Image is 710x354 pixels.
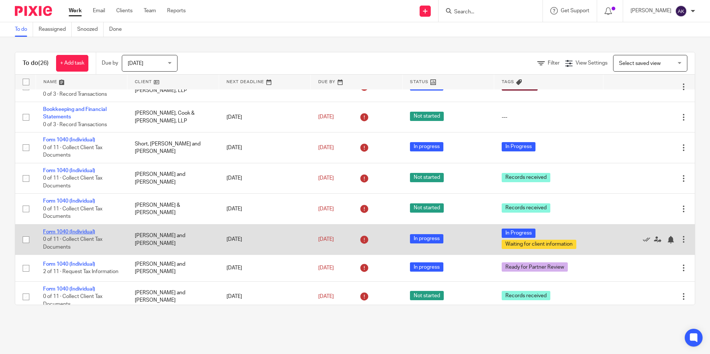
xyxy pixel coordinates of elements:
span: 0 of 11 · Collect Client Tax Documents [43,176,102,189]
a: + Add task [56,55,88,72]
input: Search [453,9,520,16]
a: Reports [167,7,186,14]
td: [PERSON_NAME] & [PERSON_NAME] [127,194,219,224]
span: [DATE] [318,206,334,212]
span: In Progress [502,229,535,238]
span: 0 of 3 · Record Transactions [43,122,107,127]
a: Reassigned [39,22,72,37]
a: Mark as done [643,236,654,243]
a: Form 1040 (Individual) [43,137,95,142]
td: [DATE] [219,132,311,163]
a: Team [144,7,156,14]
span: 0 of 11 · Collect Client Tax Documents [43,294,102,307]
span: (26) [38,60,49,66]
span: 0 of 11 · Collect Client Tax Documents [43,237,102,250]
span: Not started [410,173,444,182]
a: Form 1040 (Individual) [43,199,95,204]
td: [PERSON_NAME] and [PERSON_NAME] [127,163,219,193]
td: [PERSON_NAME], Cook & [PERSON_NAME], LLP [127,102,219,132]
td: [DATE] [219,224,311,255]
span: Get Support [561,8,589,13]
td: [DATE] [219,163,311,193]
span: View Settings [576,60,608,66]
span: [DATE] [318,265,334,271]
p: Due by [102,59,118,67]
span: In progress [410,234,443,243]
span: In progress [410,142,443,151]
a: Clients [116,7,133,14]
img: svg%3E [675,5,687,17]
span: Ready for Partner Review [502,262,568,272]
a: To do [15,22,33,37]
span: [DATE] [318,237,334,242]
h1: To do [23,59,49,67]
span: Not started [410,291,444,300]
span: [DATE] [128,61,143,66]
a: Email [93,7,105,14]
td: [PERSON_NAME] and [PERSON_NAME] [127,224,219,255]
a: Done [109,22,127,37]
span: 0 of 3 · Record Transactions [43,92,107,97]
td: [DATE] [219,281,311,312]
span: Not started [410,203,444,213]
span: In progress [410,262,443,272]
span: [DATE] [318,176,334,181]
span: Records received [502,203,550,213]
div: --- [502,114,596,121]
span: Select saved view [619,61,661,66]
span: Tags [502,80,514,84]
span: 2 of 11 · Request Tax Information [43,269,118,275]
td: [DATE] [219,194,311,224]
span: Filter [548,60,560,66]
span: [DATE] [318,294,334,299]
img: Pixie [15,6,52,16]
a: Form 1040 (Individual) [43,286,95,292]
span: Not started [410,112,444,121]
span: [DATE] [318,115,334,120]
span: Records received [502,173,550,182]
span: Records received [502,291,550,300]
span: In Progress [502,142,535,151]
span: [DATE] [318,145,334,150]
td: Short, [PERSON_NAME] and [PERSON_NAME] [127,132,219,163]
td: [PERSON_NAME] and [PERSON_NAME] [127,255,219,281]
a: Bookkeeping and Financial Statements [43,107,107,119]
span: 0 of 11 · Collect Client Tax Documents [43,145,102,158]
a: Form 1040 (Individual) [43,168,95,173]
span: 0 of 11 · Collect Client Tax Documents [43,206,102,219]
a: Form 1040 (Individual) [43,229,95,235]
a: Work [69,7,82,14]
td: [DATE] [219,102,311,132]
a: Snoozed [77,22,104,37]
a: Form 1040 (Individual) [43,262,95,267]
td: [DATE] [219,255,311,281]
p: [PERSON_NAME] [631,7,671,14]
td: [PERSON_NAME] and [PERSON_NAME] [127,281,219,312]
span: Waiting for client information [502,240,576,249]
